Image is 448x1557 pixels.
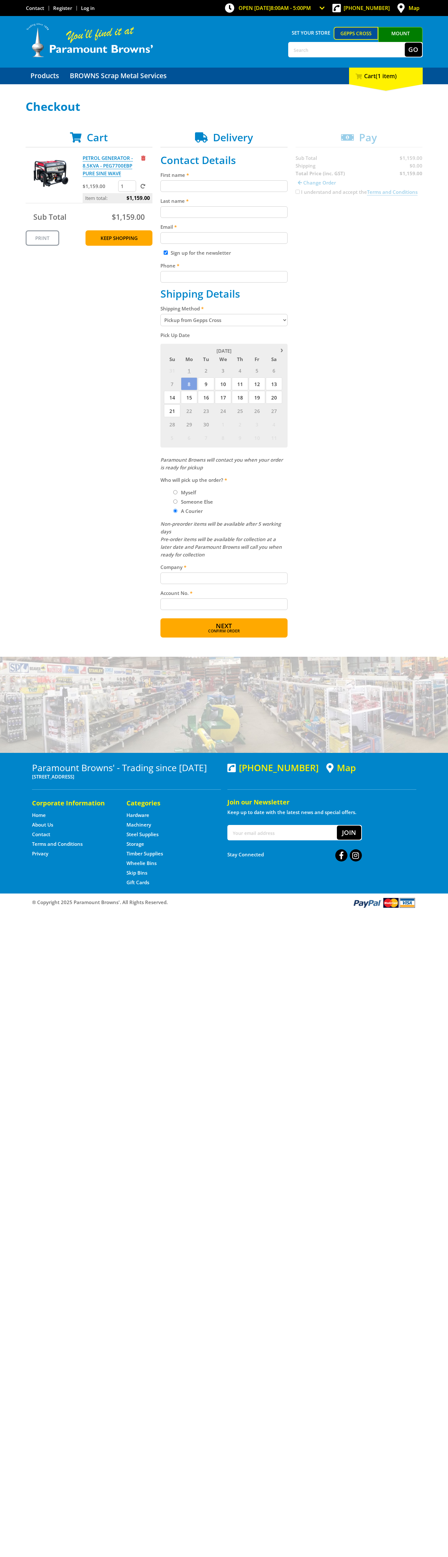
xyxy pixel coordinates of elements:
a: View a map of Gepps Cross location [326,762,356,773]
a: Go to the BROWNS Scrap Metal Services page [65,68,171,84]
span: Sub Total [33,212,66,222]
span: 6 [181,431,197,444]
span: 5 [164,431,180,444]
span: 27 [266,404,282,417]
span: 6 [266,364,282,377]
em: Non-preorder items will be available after 5 working days Pre-order items will be available for c... [160,521,282,558]
span: 2 [232,418,248,431]
span: Set your store [288,27,334,38]
span: Next [216,622,232,630]
a: Go to the registration page [53,5,72,11]
label: Account No. [160,589,288,597]
h5: Categories [126,799,208,808]
span: Mo [181,355,197,363]
img: Paramount Browns' [26,22,154,58]
span: 29 [181,418,197,431]
span: [DATE] [216,348,232,354]
h2: Contact Details [160,154,288,166]
label: A Courier [179,506,205,516]
span: 20 [266,391,282,404]
a: Go to the Wheelie Bins page [126,860,157,867]
div: ® Copyright 2025 Paramount Browns'. All Rights Reserved. [26,897,423,909]
input: Please enter your telephone number. [160,271,288,283]
a: Log in [81,5,95,11]
span: Sa [266,355,282,363]
h5: Join our Newsletter [227,798,416,807]
span: 14 [164,391,180,404]
span: 31 [164,364,180,377]
a: PETROL GENERATOR - 8.5KVA - PEG7700EBP PURE SINE WAVE [83,155,133,177]
a: Go to the Hardware page [126,812,149,819]
span: 21 [164,404,180,417]
p: Item total: [83,193,152,203]
span: Su [164,355,180,363]
span: 9 [232,431,248,444]
input: Please enter your account number. [160,598,288,610]
button: Join [337,826,361,840]
span: 28 [164,418,180,431]
span: 16 [198,391,214,404]
button: Next Confirm order [160,618,288,638]
span: 15 [181,391,197,404]
input: Search [289,43,405,57]
p: [STREET_ADDRESS] [32,773,221,780]
input: Please enter the courier company name. [160,573,288,584]
a: Go to the Privacy page [32,850,48,857]
a: Go to the Storage page [126,841,144,847]
span: 2 [198,364,214,377]
h3: Paramount Browns' - Trading since [DATE] [32,762,221,773]
label: Sign up for the newsletter [171,250,231,256]
h5: Corporate Information [32,799,114,808]
input: Your email address [228,826,337,840]
span: 4 [266,418,282,431]
span: 11 [266,431,282,444]
label: Shipping Method [160,305,288,312]
div: Cart [349,68,423,84]
label: Someone Else [179,496,215,507]
label: Who will pick up the order? [160,476,288,484]
em: Paramount Browns will contact you when your order is ready for pickup [160,457,283,471]
span: 24 [215,404,231,417]
p: Keep up to date with the latest news and special offers. [227,808,416,816]
input: Please enter your first name. [160,180,288,192]
span: $1,159.00 [126,193,150,203]
label: Email [160,223,288,231]
label: First name [160,171,288,179]
h1: Checkout [26,100,423,113]
span: 7 [198,431,214,444]
button: Go [405,43,422,57]
span: Cart [87,130,108,144]
span: Fr [249,355,265,363]
span: 19 [249,391,265,404]
img: PayPal, Mastercard, Visa accepted [352,897,416,909]
a: Go to the Skip Bins page [126,869,147,876]
label: Pick Up Date [160,331,288,339]
span: (1 item) [376,72,397,80]
p: $1,159.00 [83,182,117,190]
span: 5 [249,364,265,377]
span: $1,159.00 [112,212,145,222]
span: 8 [181,377,197,390]
span: 22 [181,404,197,417]
span: 13 [266,377,282,390]
span: OPEN [DATE] [239,4,311,12]
span: 11 [232,377,248,390]
span: 3 [249,418,265,431]
a: Go to the Gift Cards page [126,879,149,886]
a: Remove from cart [141,155,145,161]
span: 4 [232,364,248,377]
span: 18 [232,391,248,404]
a: Go to the Machinery page [126,821,151,828]
a: Go to the Products page [26,68,64,84]
input: Please enter your email address. [160,232,288,244]
a: Go to the Contact page [26,5,44,11]
span: Tu [198,355,214,363]
span: 12 [249,377,265,390]
label: Last name [160,197,288,205]
span: Delivery [213,130,253,144]
span: 7 [164,377,180,390]
a: Print [26,230,59,246]
a: Mount [PERSON_NAME] [378,27,423,51]
a: Gepps Cross [334,27,378,40]
a: Go to the Terms and Conditions page [32,841,83,847]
